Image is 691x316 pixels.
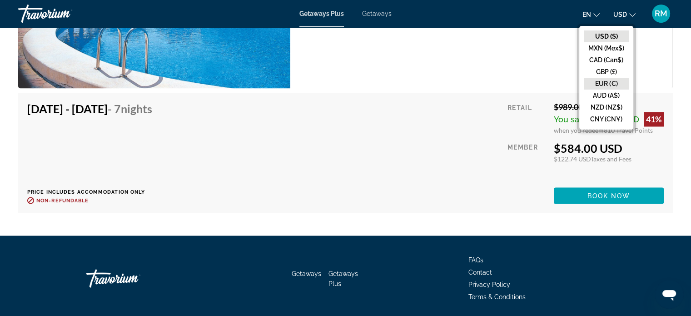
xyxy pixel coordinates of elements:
[507,102,547,134] div: Retail
[299,10,344,17] a: Getaways Plus
[554,126,604,134] span: when you redeem
[18,2,109,25] a: Travorium
[468,293,526,300] a: Terms & Conditions
[591,155,631,162] span: Taxes and Fees
[554,155,664,162] div: $122.74 USD
[584,78,629,90] button: EUR (€)
[292,270,321,277] a: Getaways
[644,112,664,126] div: 41%
[362,10,392,17] a: Getaways
[86,265,177,292] a: Travorium
[554,115,589,124] span: You save
[584,66,629,78] button: GBP (£)
[584,54,629,66] button: CAD (Can$)
[655,9,667,18] span: RM
[468,281,510,288] a: Privacy Policy
[27,189,159,195] p: Price includes accommodation only
[587,192,631,199] span: Book now
[584,90,629,101] button: AUD (A$)
[613,8,636,21] button: Change currency
[584,30,629,42] button: USD ($)
[582,8,600,21] button: Change language
[468,256,483,263] a: FAQs
[554,141,664,155] div: $584.00 USD
[582,11,591,18] span: en
[328,270,358,287] a: Getaways Plus
[468,268,492,276] a: Contact
[584,113,629,125] button: CNY (CN¥)
[27,102,152,115] h4: [DATE] - [DATE]
[584,101,629,113] button: NZD (NZ$)
[613,11,627,18] span: USD
[584,42,629,54] button: MXN (Mex$)
[108,102,152,115] span: - 7
[121,102,152,115] span: Nights
[649,4,673,23] button: User Menu
[554,102,664,112] div: $989.00 USD
[554,187,664,204] button: Book now
[655,280,684,309] iframe: Bouton de lancement de la fenêtre de messagerie
[36,197,89,203] span: Non-refundable
[507,141,547,181] div: Member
